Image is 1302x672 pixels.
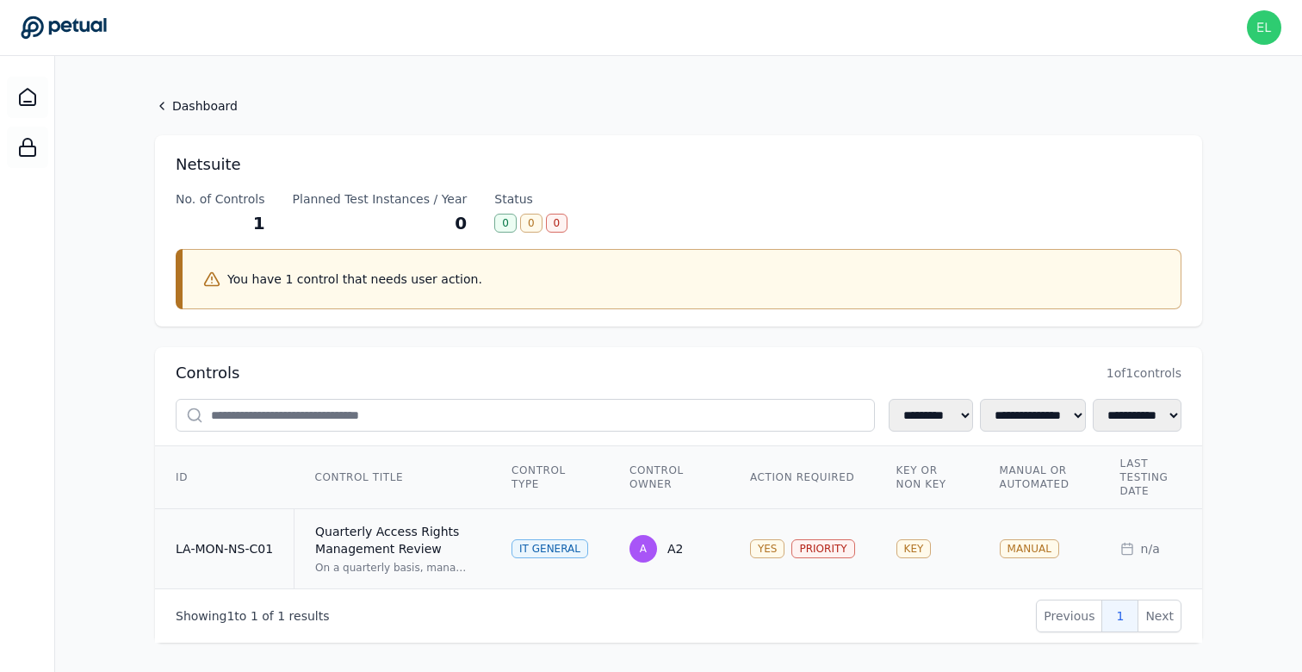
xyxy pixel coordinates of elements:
[1100,446,1220,509] th: Last Testing Date
[1120,540,1200,557] div: n/a
[512,539,588,558] div: IT General
[520,214,542,233] div: 0
[155,97,1202,115] a: Dashboard
[176,361,239,385] h2: Controls
[293,190,468,208] div: Planned Test Instances / Year
[226,609,234,623] span: 1
[750,539,785,558] div: YES
[21,16,107,40] a: Go to Dashboard
[7,77,48,118] a: Dashboard
[1107,364,1181,382] span: 1 of 1 controls
[227,271,482,288] p: You have 1 control that needs user action.
[1036,600,1102,632] button: Previous
[293,211,468,235] div: 0
[1101,600,1138,632] button: 1
[791,539,854,558] div: PRIORITY
[315,470,404,484] span: Control Title
[155,509,294,589] td: LA-MON-NS-C01
[315,561,470,575] div: On a quarterly basis, management reviews application access rights in Netsuite, including adminis...
[315,523,470,557] div: Quarterly Access Rights Management Review
[1000,539,1059,558] div: MANUAL
[176,152,1181,177] h1: Netsuite
[729,446,876,509] th: Action Required
[876,446,979,509] th: Key or Non Key
[667,540,683,557] div: A2
[176,211,265,235] div: 1
[1036,600,1181,632] nav: Pagination
[1138,600,1181,632] button: Next
[546,214,568,233] div: 0
[277,609,285,623] span: 1
[7,127,48,168] a: SOC
[176,470,188,484] span: ID
[640,542,647,556] span: A
[609,446,729,509] th: Control Owner
[979,446,1100,509] th: Manual or Automated
[494,190,567,208] div: Status
[251,609,258,623] span: 1
[176,607,329,625] p: Showing to of results
[494,214,517,233] div: 0
[1247,10,1281,45] img: eliot+doordash@petual.ai
[176,190,265,208] div: No. of Controls
[491,446,609,509] th: Control Type
[896,539,932,558] div: KEY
